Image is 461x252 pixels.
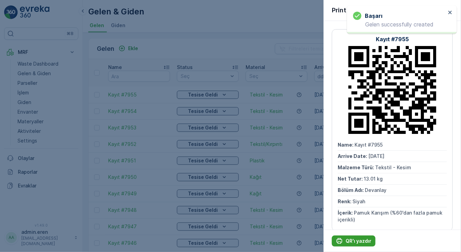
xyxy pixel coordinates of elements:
[332,5,356,15] p: Print QR
[338,176,364,182] span: Net Tutar :
[448,10,453,16] button: close
[365,187,386,193] span: Devanlay
[364,176,383,182] span: 13.01 kg
[353,21,446,27] p: Gelen successfully created
[352,198,365,204] span: Siyah
[338,164,375,170] span: Malzeme Türü :
[338,187,365,193] span: Bölüm Adı :
[376,35,409,43] p: Kayıt #7955
[338,153,368,159] span: Arrive Date :
[375,164,411,170] span: Tekstil - Kesim
[332,236,375,247] button: QR'ı yazdır
[338,198,352,204] span: Renk :
[338,210,354,216] span: İçerik :
[338,142,355,148] span: Name :
[355,142,383,148] span: Kayıt #7955
[346,238,371,244] p: QR'ı yazdır
[365,12,382,20] h3: başarı
[368,153,384,159] span: [DATE]
[338,210,442,222] span: Pamuk Karışım (%60'dan fazla pamuk içerikli)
